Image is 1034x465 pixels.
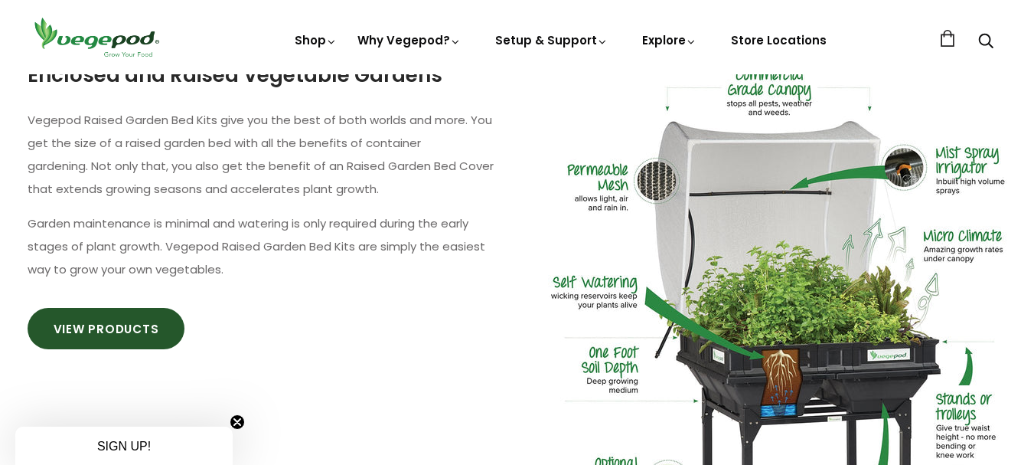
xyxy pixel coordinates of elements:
[642,32,697,48] a: Explore
[731,32,827,48] a: Store Locations
[15,427,233,465] div: SIGN UP!Close teaser
[357,32,462,48] a: Why Vegepod?
[97,440,151,453] span: SIGN UP!
[295,32,338,48] a: Shop
[28,212,505,281] p: Garden maintenance is minimal and watering is only required during the early stages of plant grow...
[978,34,993,51] a: Search
[28,109,505,201] p: Vegepod Raised Garden Bed Kits give you the best of both worlds and more. You get the size of a r...
[28,308,185,349] a: View Products
[28,61,505,90] h3: Enclosed and Raised Vegetable Gardens
[28,15,165,59] img: Vegepod
[230,414,245,430] button: Close teaser
[495,32,608,48] a: Setup & Support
